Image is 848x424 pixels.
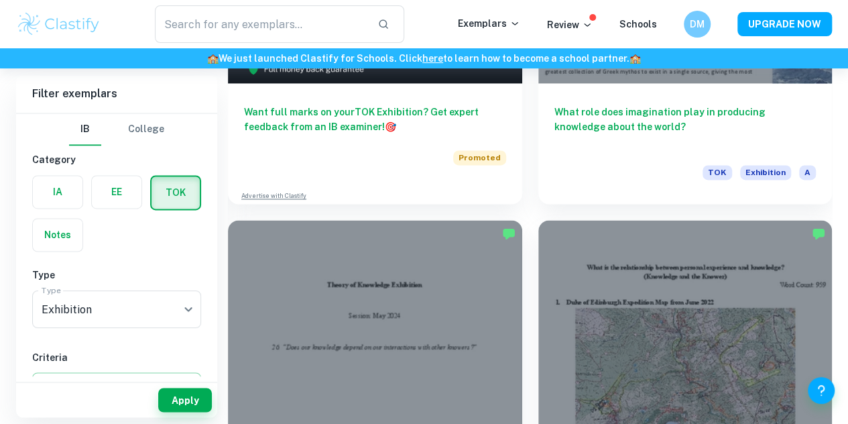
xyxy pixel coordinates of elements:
[629,53,641,64] span: 🏫
[92,176,141,208] button: EE
[155,5,367,43] input: Search for any exemplars...
[554,105,816,149] h6: What role does imagination play in producing knowledge about the world?
[152,176,200,209] button: TOK
[619,19,657,30] a: Schools
[684,11,711,38] button: DM
[241,191,306,201] a: Advertise with Clastify
[207,53,219,64] span: 🏫
[16,75,217,113] h6: Filter exemplars
[453,150,506,165] span: Promoted
[812,227,825,240] img: Marked
[690,17,705,32] h6: DM
[128,113,164,146] button: College
[158,388,212,412] button: Apply
[32,372,201,396] button: Select
[69,113,164,146] div: Filter type choice
[737,12,832,36] button: UPGRADE NOW
[33,176,82,208] button: IA
[33,219,82,251] button: Notes
[32,290,201,328] div: Exhibition
[547,17,593,32] p: Review
[244,105,506,134] h6: Want full marks on your TOK Exhibition ? Get expert feedback from an IB examiner!
[385,121,396,132] span: 🎯
[32,268,201,282] h6: Type
[740,165,791,180] span: Exhibition
[808,377,835,404] button: Help and Feedback
[799,165,816,180] span: A
[502,227,516,240] img: Marked
[3,51,845,66] h6: We just launched Clastify for Schools. Click to learn how to become a school partner.
[42,284,61,296] label: Type
[458,16,520,31] p: Exemplars
[16,11,101,38] img: Clastify logo
[703,165,732,180] span: TOK
[422,53,443,64] a: here
[32,152,201,167] h6: Category
[69,113,101,146] button: IB
[32,350,201,364] h6: Criteria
